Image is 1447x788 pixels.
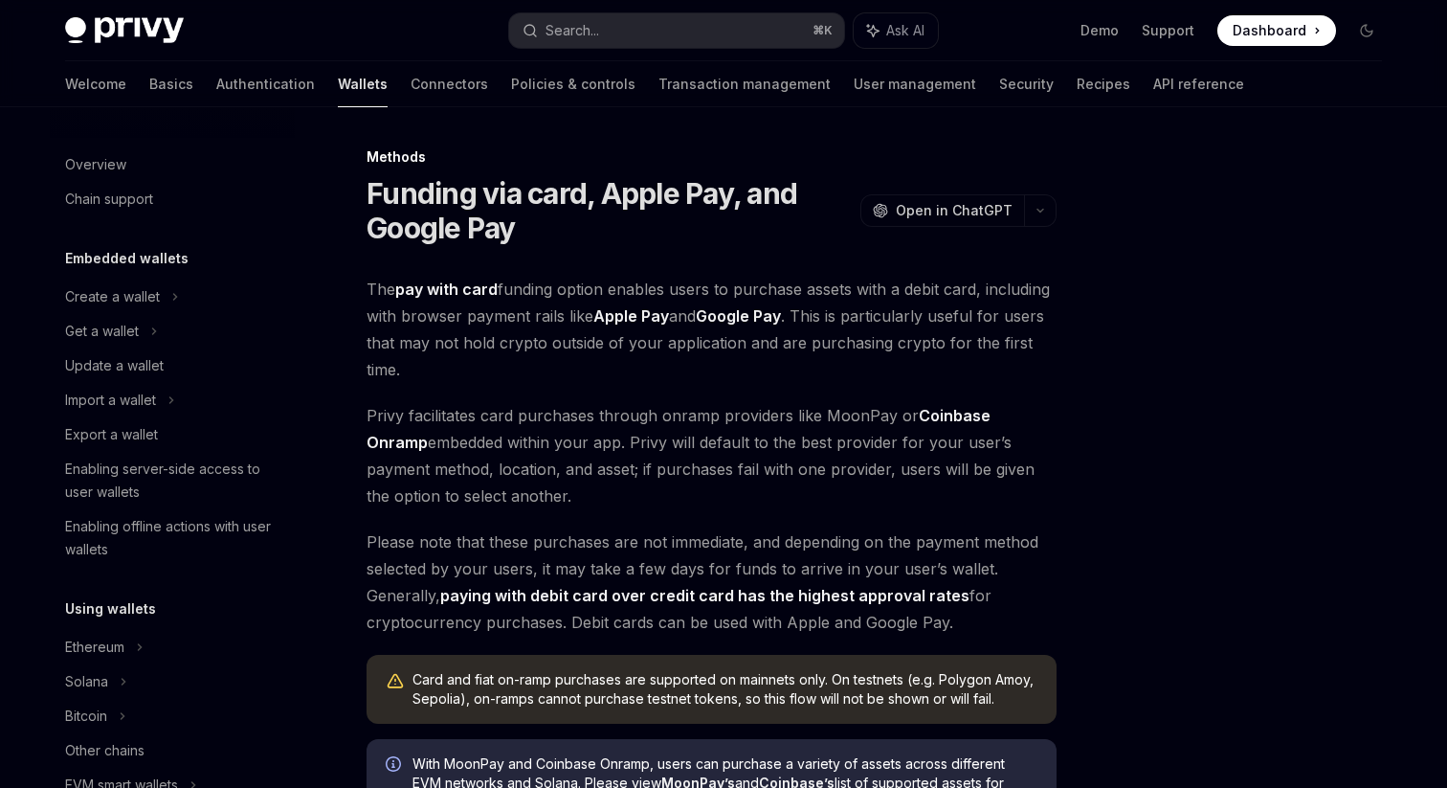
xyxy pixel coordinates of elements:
a: Update a wallet [50,349,295,383]
button: Toggle dark mode [1351,15,1382,46]
div: Overview [65,153,126,176]
svg: Warning [386,672,405,691]
a: Authentication [216,61,315,107]
div: Search... [545,19,599,42]
img: dark logo [65,17,184,44]
a: Enabling offline actions with user wallets [50,509,295,567]
div: Enabling offline actions with user wallets [65,515,283,561]
button: Open in ChatGPT [860,194,1024,227]
h1: Funding via card, Apple Pay, and Google Pay [367,176,853,245]
a: Export a wallet [50,417,295,452]
div: Methods [367,147,1057,167]
span: Open in ChatGPT [896,201,1013,220]
span: Privy facilitates card purchases through onramp providers like MoonPay or embedded within your ap... [367,402,1057,509]
strong: pay with card [395,280,498,299]
div: Export a wallet [65,423,158,446]
a: Dashboard [1217,15,1336,46]
span: ⌘ K [813,23,833,38]
h5: Using wallets [65,597,156,620]
div: Enabling server-side access to user wallets [65,458,283,504]
svg: Info [386,756,405,776]
span: Dashboard [1233,21,1306,40]
div: Solana [65,670,108,693]
div: Get a wallet [65,320,139,343]
span: Ask AI [886,21,924,40]
a: Support [1142,21,1194,40]
a: Basics [149,61,193,107]
a: Wallets [338,61,388,107]
a: Welcome [65,61,126,107]
div: Ethereum [65,636,124,659]
a: Demo [1080,21,1119,40]
a: Chain support [50,182,295,216]
a: Recipes [1077,61,1130,107]
a: API reference [1153,61,1244,107]
div: Other chains [65,739,145,762]
a: Enabling server-side access to user wallets [50,452,295,509]
div: Create a wallet [65,285,160,308]
strong: paying with debit card over credit card has the highest approval rates [440,586,969,605]
a: Overview [50,147,295,182]
span: Please note that these purchases are not immediate, and depending on the payment method selected ... [367,529,1057,636]
a: Connectors [411,61,488,107]
div: Update a wallet [65,354,164,377]
button: Ask AI [854,13,938,48]
strong: Google Pay [696,306,781,326]
a: Security [999,61,1054,107]
div: Chain support [65,188,153,211]
a: User management [854,61,976,107]
a: Other chains [50,733,295,768]
div: Card and fiat on-ramp purchases are supported on mainnets only. On testnets (e.g. Polygon Amoy, S... [412,670,1037,709]
div: Import a wallet [65,389,156,412]
strong: Apple Pay [593,306,669,326]
div: Bitcoin [65,705,107,728]
a: Transaction management [658,61,831,107]
button: Search...⌘K [509,13,844,48]
h5: Embedded wallets [65,247,189,270]
span: The funding option enables users to purchase assets with a debit card, including with browser pay... [367,276,1057,383]
a: Policies & controls [511,61,635,107]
